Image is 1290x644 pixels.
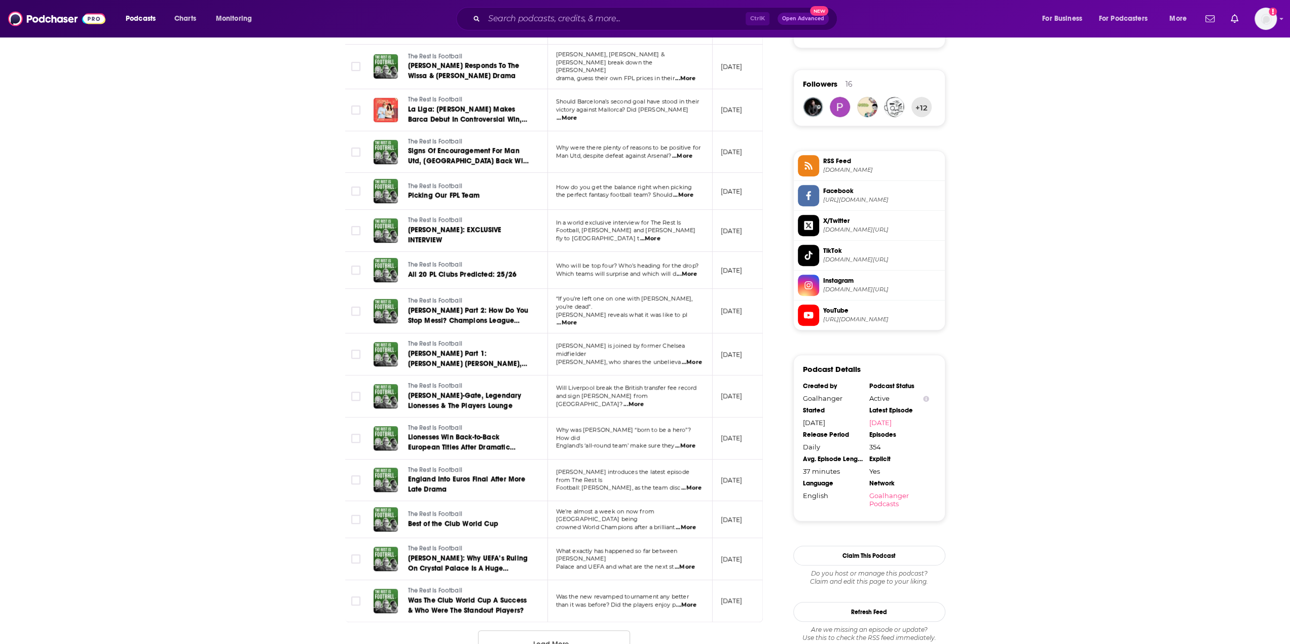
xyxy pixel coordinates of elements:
[408,391,522,410] span: [PERSON_NAME]-Gate, Legendary Lionesses & The Players Lounge
[556,563,674,570] span: Palace and UEFA and what are the next st
[798,275,941,296] a: Instagram[DOMAIN_NAME][URL]
[721,147,743,156] p: [DATE]
[556,468,689,483] span: [PERSON_NAME] introduces the latest episode from The Rest Is
[351,392,360,401] span: Toggle select row
[640,235,660,243] span: ...More
[721,350,743,359] p: [DATE]
[408,340,462,347] span: The Rest Is Football
[408,349,528,388] span: [PERSON_NAME] Part 1: [PERSON_NAME] [PERSON_NAME], [PERSON_NAME]'s Leadership & Scraps In The Dre...
[408,104,530,125] a: La Liga: [PERSON_NAME] Makes Barca Debut In Controversial Win, Espanyol Stun Atlético & Cazorla M...
[803,479,863,487] div: Language
[408,191,529,201] a: Picking Our FPL Team
[803,79,837,89] span: Followers
[216,12,252,26] span: Monitoring
[408,519,498,528] span: Best of the Club World Cup
[823,216,941,225] span: X/Twitter
[209,11,265,27] button: open menu
[556,51,665,74] span: [PERSON_NAME], [PERSON_NAME] & [PERSON_NAME] break down the [PERSON_NAME]
[408,586,530,595] a: The Rest Is Football
[408,424,530,433] a: The Rest Is Football
[793,626,945,642] div: Are we missing an episode or update? Use this to check the RSS feed immediately.
[675,74,695,83] span: ...More
[557,114,577,122] span: ...More
[351,554,360,563] span: Toggle select row
[721,105,743,114] p: [DATE]
[675,442,695,450] span: ...More
[168,11,202,27] a: Charts
[681,484,702,492] span: ...More
[408,596,527,615] span: Was The Club World Cup A Success & Who Were The Standout Players?
[556,226,696,242] span: Football, [PERSON_NAME] and [PERSON_NAME] fly to [GEOGRAPHIC_DATA] t
[673,191,693,199] span: ...More
[721,392,743,400] p: [DATE]
[408,466,462,473] span: The Rest Is Football
[408,225,502,244] span: [PERSON_NAME]: EXCLUSIVE INTERVIEW
[1255,8,1277,30] button: Show profile menu
[126,12,156,26] span: Podcasts
[408,225,530,245] a: [PERSON_NAME]: EXCLUSIVE INTERVIEW
[351,147,360,157] span: Toggle select row
[823,186,941,196] span: Facebook
[408,182,529,191] a: The Rest Is Football
[466,7,847,30] div: Search podcasts, credits, & more...
[823,166,941,174] span: feeds.megaphone.fm
[823,157,941,166] span: RSS Feed
[1042,12,1082,26] span: For Business
[803,431,863,439] div: Release Period
[721,434,743,442] p: [DATE]
[823,226,941,234] span: twitter.com/RestIsFootball
[408,95,530,104] a: The Rest Is Football
[830,97,850,117] img: peteymc1975
[1169,12,1187,26] span: More
[911,97,932,117] button: +12
[676,601,696,609] span: ...More
[782,16,824,21] span: Open Advanced
[556,593,689,600] span: Was the new revamped tournament any better
[408,182,462,190] span: The Rest Is Football
[351,475,360,484] span: Toggle select row
[803,382,863,390] div: Created by
[823,196,941,204] span: https://www.facebook.com/TheRestIsFootball
[556,523,675,531] span: crowned World Champions after a brilliant
[798,185,941,206] a: Facebook[URL][DOMAIN_NAME]
[556,311,688,318] span: [PERSON_NAME] reveals what it was like to pl
[869,382,929,390] div: Podcast Status
[351,186,360,196] span: Toggle select row
[823,276,941,285] span: Instagram
[823,286,941,293] span: instagram.com/therestisfootball
[803,406,863,414] div: Started
[798,305,941,326] a: YouTube[URL][DOMAIN_NAME]
[1092,11,1162,27] button: open menu
[721,226,743,235] p: [DATE]
[408,61,530,81] a: [PERSON_NAME] Responds To The Wissa & [PERSON_NAME] Drama
[793,570,945,586] div: Claim and edit this page to your liking.
[408,216,530,225] a: The Rest Is Football
[408,475,526,494] span: England Into Euros Final After More Late Drama
[798,215,941,236] a: X/Twitter[DOMAIN_NAME][URL]
[8,9,105,28] img: Podchaser - Follow, Share and Rate Podcasts
[798,245,941,266] a: TikTok[DOMAIN_NAME][URL]
[803,364,861,374] h3: Podcast Details
[351,105,360,115] span: Toggle select row
[351,515,360,524] span: Toggle select row
[556,219,681,226] span: In a world exclusive interview for The Rest Is
[408,270,517,279] span: All 20 PL Clubs Predicted: 25/26
[1255,8,1277,30] span: Logged in as mindyn
[803,97,823,117] img: RyanJWhelan
[408,105,528,144] span: La Liga: [PERSON_NAME] Makes Barca Debut In Controversial Win, Espanyol Stun Atlético & Cazorla M...
[721,62,743,71] p: [DATE]
[869,431,929,439] div: Episodes
[408,306,528,345] span: [PERSON_NAME] Part 2: How Do You Stop Messi? Champions League Glory & His Father’s Double Kidnapp...
[351,434,360,443] span: Toggle select row
[556,426,691,441] span: Why was [PERSON_NAME] “born to be a hero”? How did
[803,443,863,451] div: Daily
[556,191,673,198] span: the perfect fantasy football team? Should
[721,596,743,605] p: [DATE]
[408,391,530,411] a: [PERSON_NAME]-Gate, Legendary Lionesses & The Players Lounge
[174,12,196,26] span: Charts
[119,11,169,27] button: open menu
[408,519,529,529] a: Best of the Club World Cup
[408,297,462,304] span: The Rest Is Football
[408,382,462,389] span: The Rest Is Football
